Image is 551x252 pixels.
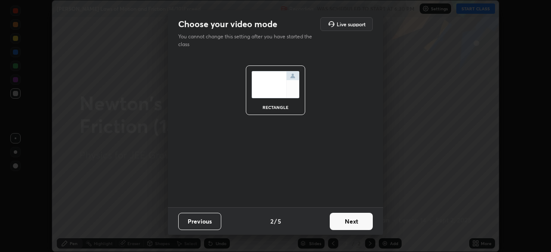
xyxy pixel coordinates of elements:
[337,22,365,27] h5: Live support
[178,33,318,48] p: You cannot change this setting after you have started the class
[178,19,277,30] h2: Choose your video mode
[270,217,273,226] h4: 2
[251,71,300,98] img: normalScreenIcon.ae25ed63.svg
[274,217,277,226] h4: /
[258,105,293,109] div: rectangle
[178,213,221,230] button: Previous
[330,213,373,230] button: Next
[278,217,281,226] h4: 5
